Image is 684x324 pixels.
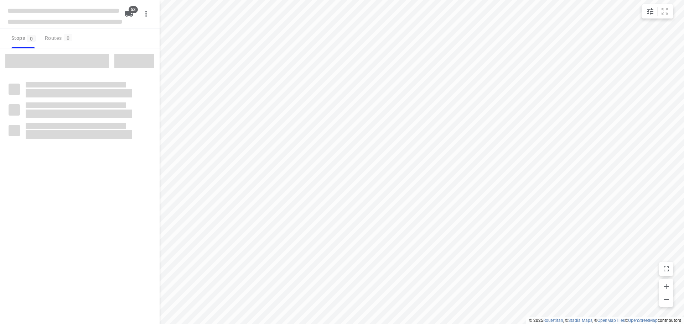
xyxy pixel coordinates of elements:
[568,318,592,323] a: Stadia Maps
[642,4,673,18] div: small contained button group
[529,318,681,323] li: © 2025 , © , © © contributors
[543,318,563,323] a: Routetitan
[643,4,657,18] button: Map settings
[628,318,658,323] a: OpenStreetMap
[597,318,625,323] a: OpenMapTiles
